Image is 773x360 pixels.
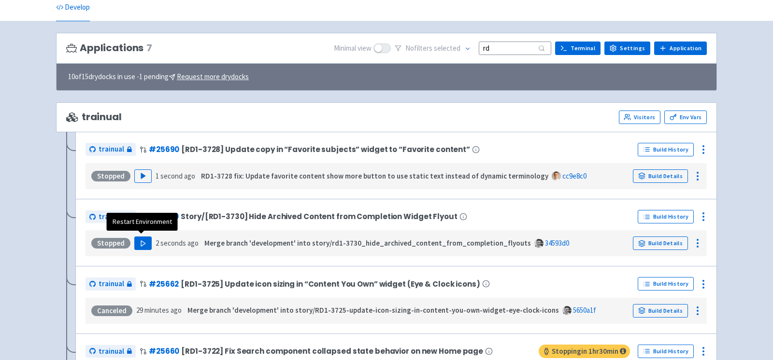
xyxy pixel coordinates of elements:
[539,345,630,358] span: Stopping in 1 hr 30 min
[405,43,460,54] span: No filter s
[604,42,650,55] a: Settings
[619,111,660,124] a: Visitors
[638,277,694,291] a: Build History
[664,111,707,124] a: Env Vars
[91,171,130,181] div: Stopped
[201,171,548,180] strong: RD1-3728 fix: Update favorite content show more button to use static text instead of dynamic term...
[181,347,483,355] span: [RD1-3722] Fix Search component collapsed state behavior on new Home page
[91,305,132,316] div: Canceled
[86,345,136,358] a: trainual
[181,280,480,288] span: [RD1-3725] Update icon sizing in “Content You Own” widget (Eye & Clock icons)
[545,238,569,248] a: 34593d0
[633,236,688,250] a: Build Details
[149,346,179,356] a: #25660
[181,212,457,221] span: Story/[RD1-3730] Hide Archived Content from Completion Widget Flyout
[562,171,587,180] a: cc9e8c0
[334,43,372,54] span: Minimal view
[573,305,596,315] a: 5650a1f
[99,144,124,155] span: trainual
[479,42,551,55] input: Search...
[136,305,182,315] time: 29 minutes ago
[68,71,249,83] span: 10 of 15 drydocks in use - 1 pending
[156,238,199,248] time: 2 seconds ago
[99,278,124,290] span: trainual
[654,42,707,55] a: Application
[66,111,122,123] span: trainual
[156,171,195,180] time: 1 second ago
[134,236,152,250] button: Play
[134,169,152,183] button: Play
[86,210,136,223] a: trainual
[149,279,179,289] a: #25662
[149,144,179,154] a: #25690
[181,145,470,153] span: [RD1-3728] Update copy in “Favorite subjects” widget to “Favorite content”
[66,42,152,54] h3: Applications
[146,42,152,54] span: 7
[638,143,694,156] a: Build History
[99,211,124,222] span: trainual
[86,143,136,156] a: trainual
[638,210,694,223] a: Build History
[149,211,179,222] a: #25670
[633,304,688,318] a: Build Details
[91,238,130,249] div: Stopped
[99,346,124,357] span: trainual
[434,43,460,53] span: selected
[187,305,559,315] strong: Merge branch 'development' into story/RD1-3725-update-icon-sizing-in-content-you-own-widget-eye-c...
[86,277,136,291] a: trainual
[555,42,601,55] a: Terminal
[633,169,688,183] a: Build Details
[638,345,694,358] a: Build History
[177,72,249,81] u: Request more drydocks
[204,238,531,248] strong: Merge branch 'development' into story/rd1-3730_hide_archived_content_from_completion_flyouts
